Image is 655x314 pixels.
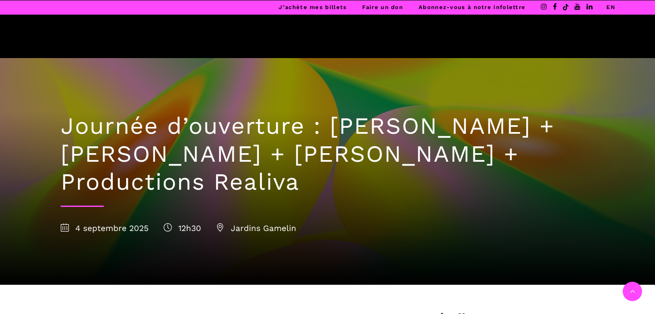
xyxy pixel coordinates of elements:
h1: Journée d’ouverture : [PERSON_NAME] + [PERSON_NAME] + [PERSON_NAME] + Productions Realiva [61,112,595,196]
a: EN [606,4,615,10]
span: Jardins Gamelin [216,223,296,233]
a: J’achète mes billets [279,4,347,10]
span: 4 septembre 2025 [61,223,149,233]
a: Abonnez-vous à notre infolettre [419,4,525,10]
a: Faire un don [362,4,403,10]
span: 12h30 [164,223,201,233]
